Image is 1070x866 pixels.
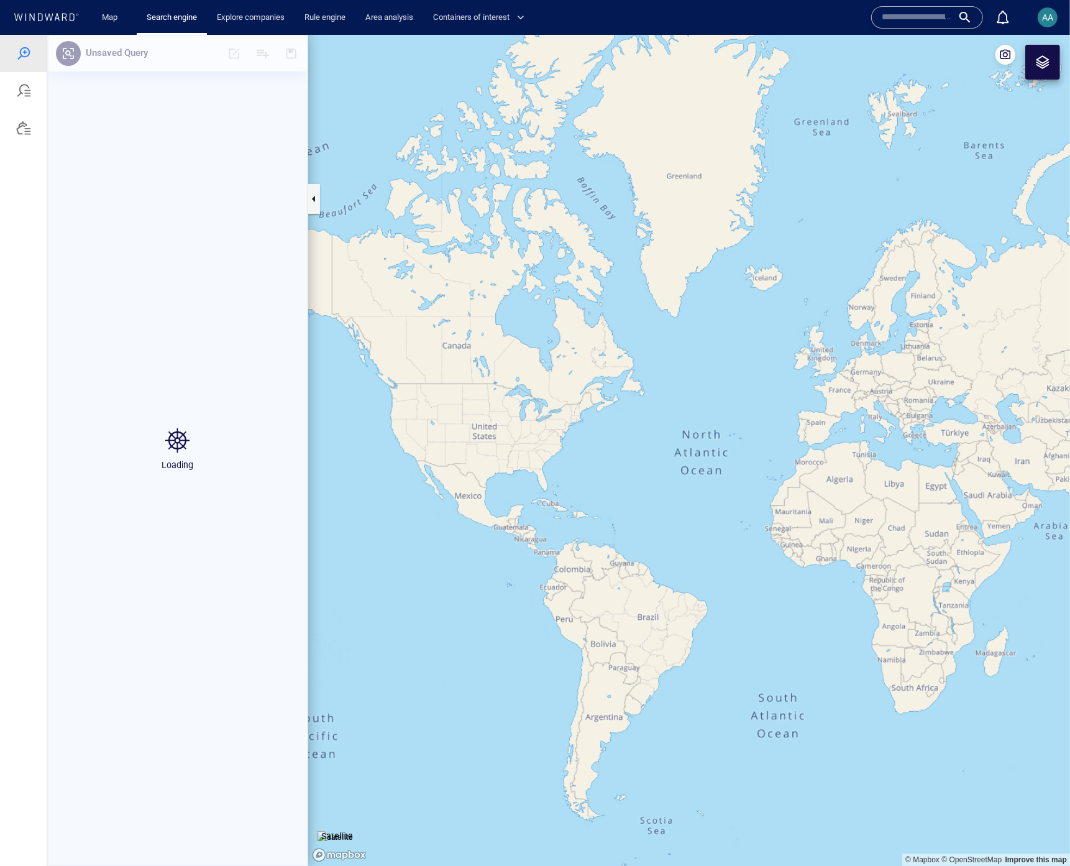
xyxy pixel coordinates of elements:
p: Loading [162,423,193,438]
span: Containers of interest [433,11,524,25]
a: Map [97,7,127,29]
span: AA [1042,12,1053,22]
a: Area analysis [360,7,418,29]
img: satellite [318,796,353,809]
button: Map [92,7,132,29]
a: Search engine [142,7,202,29]
a: OpenStreetMap [941,821,1002,829]
a: Map feedback [1005,821,1067,829]
button: AA [1035,5,1060,30]
div: Notification center [995,10,1010,25]
a: Rule engine [300,7,350,29]
a: Mapbox logo [312,813,367,827]
p: Satellite [321,794,353,809]
button: Containers of interest [428,7,535,29]
a: Explore companies [212,7,290,29]
a: Mapbox [905,821,940,829]
iframe: Chat [1017,810,1061,857]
